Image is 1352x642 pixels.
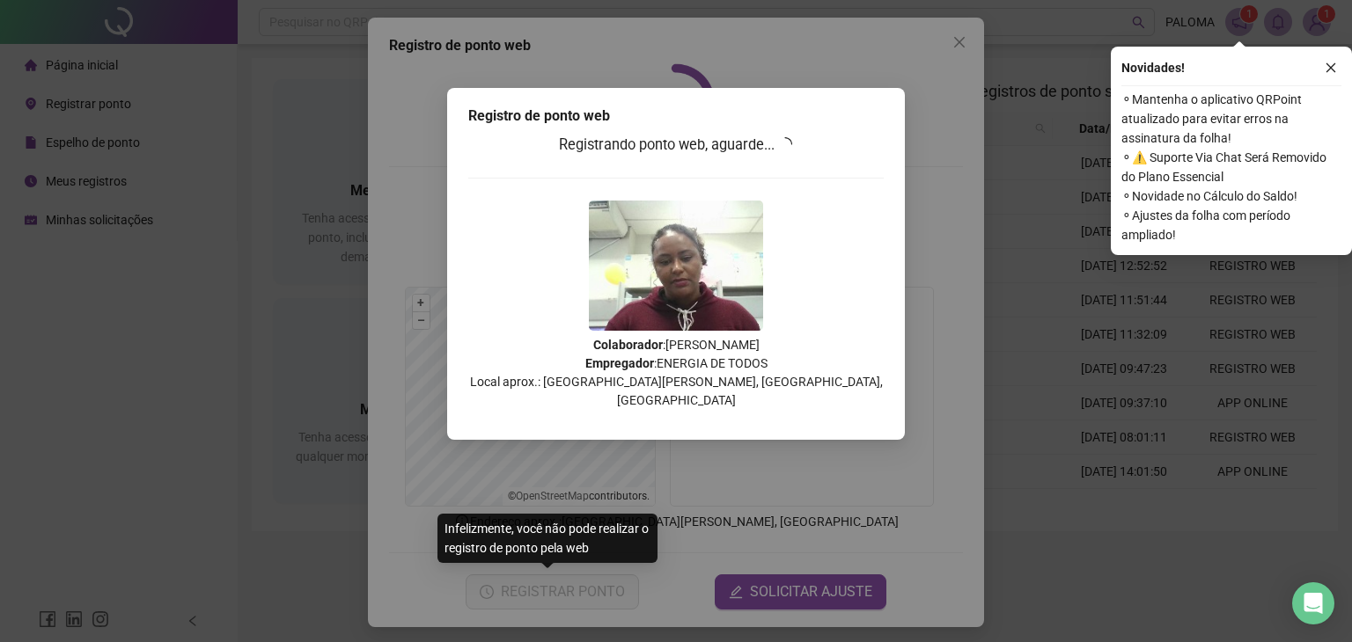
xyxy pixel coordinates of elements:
[1121,186,1341,206] span: ⚬ Novidade no Cálculo do Saldo!
[1121,206,1341,244] span: ⚬ Ajustes da folha com período ampliado!
[1121,58,1185,77] span: Novidades !
[585,356,654,370] strong: Empregador
[468,134,884,157] h3: Registrando ponto web, aguarde...
[589,201,763,331] img: 2Q==
[468,106,884,127] div: Registro de ponto web
[1325,62,1337,74] span: close
[1292,582,1334,624] div: Open Intercom Messenger
[1121,90,1341,148] span: ⚬ Mantenha o aplicativo QRPoint atualizado para evitar erros na assinatura da folha!
[468,336,884,410] p: : [PERSON_NAME] : ENERGIA DE TODOS Local aprox.: [GEOGRAPHIC_DATA][PERSON_NAME], [GEOGRAPHIC_DATA...
[437,514,658,563] div: Infelizmente, você não pode realizar o registro de ponto pela web
[1121,148,1341,186] span: ⚬ ⚠️ Suporte Via Chat Será Removido do Plano Essencial
[778,136,794,152] span: loading
[593,338,663,352] strong: Colaborador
